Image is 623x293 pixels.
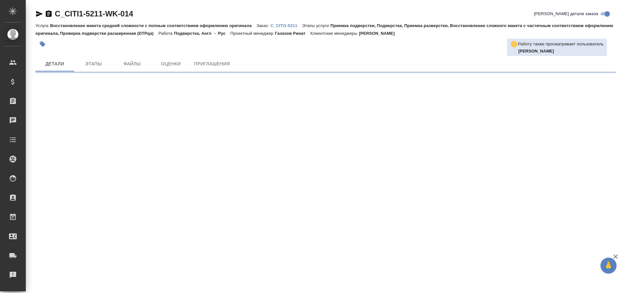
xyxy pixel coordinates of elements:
[159,31,174,36] p: Работа
[600,258,617,274] button: 🙏
[230,31,275,36] p: Проектный менеджер
[310,31,359,36] p: Клиентские менеджеры
[518,41,604,47] p: Работу также просматривает пользователь
[155,60,186,68] span: Оценки
[603,259,614,272] span: 🙏
[55,9,133,18] a: C_CITI1-5211-WK-014
[117,60,148,68] span: Файлы
[359,31,400,36] p: [PERSON_NAME]
[174,31,230,36] p: Подверстка, Англ → Рус
[194,60,230,68] span: Приглашения
[302,23,331,28] p: Этапы услуги
[35,23,50,28] p: Услуга
[534,11,598,17] span: [PERSON_NAME] детали заказа
[50,23,256,28] p: Восстановление макета средней сложности с полным соответствием оформлению оригинала
[275,31,310,36] p: Газизов Ринат
[270,23,302,28] a: C_CITI1-5211
[35,37,50,51] button: Добавить тэг
[78,60,109,68] span: Этапы
[518,49,554,53] b: [PERSON_NAME]
[45,10,53,18] button: Скопировать ссылку
[39,60,70,68] span: Детали
[35,10,43,18] button: Скопировать ссылку для ЯМессенджера
[518,48,604,54] p: Ямковенко Вера
[257,23,270,28] p: Заказ:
